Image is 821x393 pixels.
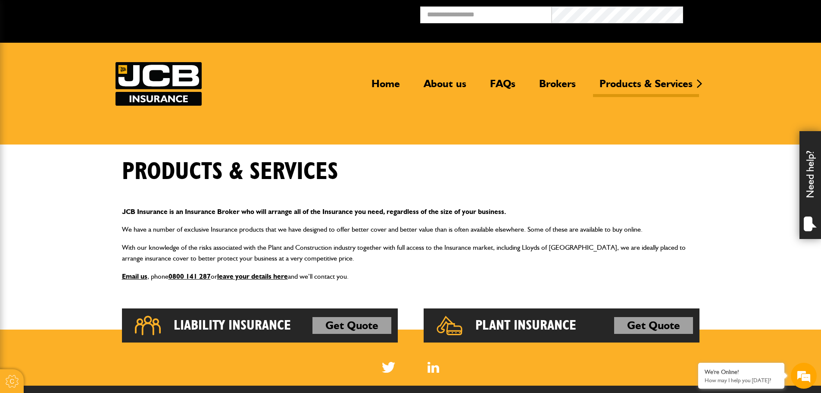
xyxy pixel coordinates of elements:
[428,362,439,373] a: LinkedIn
[593,77,699,97] a: Products & Services
[122,271,699,282] p: , phone or and we’ll contact you.
[312,317,391,334] a: Get Quote
[122,224,699,235] p: We have a number of exclusive Insurance products that we have designed to offer better cover and ...
[683,6,815,20] button: Broker Login
[417,77,473,97] a: About us
[614,317,693,334] a: Get Quote
[122,157,338,186] h1: Products & Services
[428,362,439,373] img: Linked In
[382,362,395,373] img: Twitter
[705,377,778,384] p: How may I help you today?
[116,62,202,106] img: JCB Insurance Services logo
[122,272,147,280] a: Email us
[174,317,291,334] h2: Liability Insurance
[217,272,288,280] a: leave your details here
[533,77,582,97] a: Brokers
[122,206,699,217] p: JCB Insurance is an Insurance Broker who will arrange all of the Insurance you need, regardless o...
[365,77,406,97] a: Home
[799,131,821,239] div: Need help?
[122,242,699,264] p: With our knowledge of the risks associated with the Plant and Construction industry together with...
[484,77,522,97] a: FAQs
[475,317,576,334] h2: Plant Insurance
[116,62,202,106] a: JCB Insurance Services
[169,272,211,280] a: 0800 141 287
[705,368,778,376] div: We're Online!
